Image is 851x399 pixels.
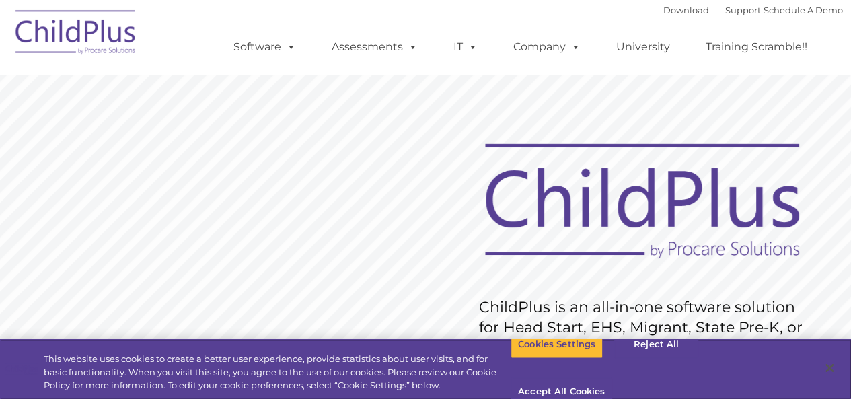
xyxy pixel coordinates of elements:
[725,5,761,15] a: Support
[500,34,594,61] a: Company
[603,34,683,61] a: University
[663,5,709,15] a: Download
[220,34,309,61] a: Software
[44,353,511,392] div: This website uses cookies to create a better user experience, provide statistics about user visit...
[440,34,491,61] a: IT
[764,5,843,15] a: Schedule A Demo
[614,330,698,359] button: Reject All
[318,34,431,61] a: Assessments
[663,5,843,15] font: |
[511,330,603,359] button: Cookies Settings
[815,353,844,383] button: Close
[692,34,821,61] a: Training Scramble!!
[9,1,143,68] img: ChildPlus by Procare Solutions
